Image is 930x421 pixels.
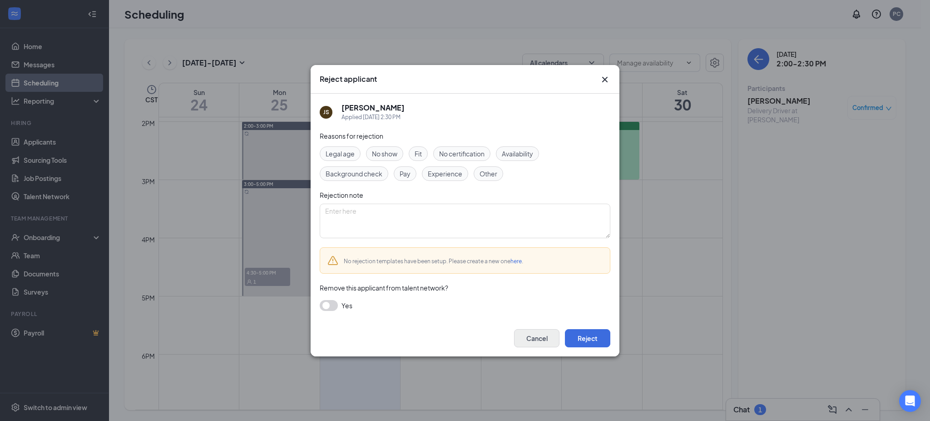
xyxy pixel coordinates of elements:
[326,149,355,159] span: Legal age
[415,149,422,159] span: Fit
[400,169,411,179] span: Pay
[341,103,405,113] h5: [PERSON_NAME]
[599,74,610,85] button: Close
[320,284,448,292] span: Remove this applicant from talent network?
[439,149,485,159] span: No certification
[344,258,523,265] span: No rejection templates have been setup. Please create a new one .
[341,300,352,311] span: Yes
[899,390,921,412] div: Open Intercom Messenger
[320,132,383,140] span: Reasons for rejection
[514,329,559,347] button: Cancel
[372,149,397,159] span: No show
[327,255,338,266] svg: Warning
[510,258,522,265] a: here
[599,74,610,85] svg: Cross
[341,113,405,122] div: Applied [DATE] 2:30 PM
[323,108,329,116] div: JS
[320,191,363,199] span: Rejection note
[502,149,533,159] span: Availability
[480,169,497,179] span: Other
[326,169,382,179] span: Background check
[428,169,462,179] span: Experience
[320,74,377,84] h3: Reject applicant
[565,329,610,347] button: Reject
